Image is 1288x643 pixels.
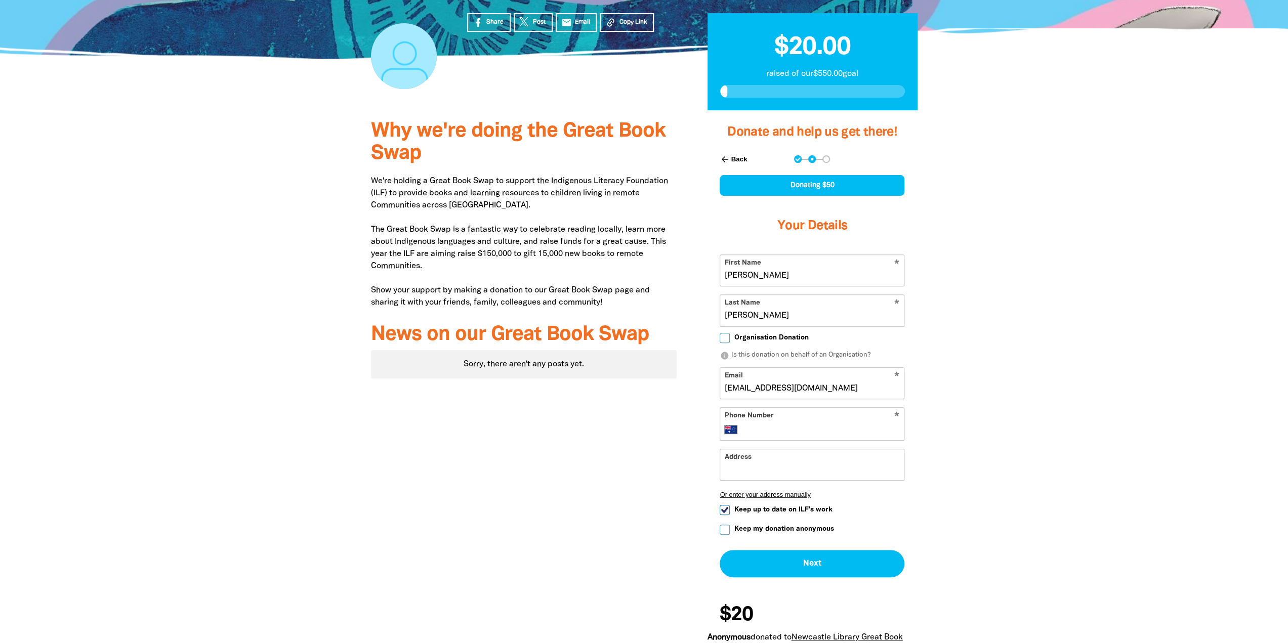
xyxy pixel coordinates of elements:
button: Navigate to step 1 of 3 to enter your donation amount [794,155,802,163]
span: Share [486,18,504,27]
h3: News on our Great Book Swap [371,324,677,346]
span: Post [533,18,546,27]
button: Navigate to step 2 of 3 to enter your details [808,155,816,163]
span: Copy Link [619,18,647,27]
span: Organisation Donation [734,333,808,342]
span: $20.00 [774,36,851,59]
span: Donate and help us get there! [727,126,897,138]
p: raised of our $550.00 goal [720,68,905,80]
div: Donating $50 [720,175,904,196]
button: Back [716,151,751,168]
input: Keep up to date on ILF's work [720,505,730,515]
span: Email [574,18,590,27]
button: Or enter your address manually [720,491,904,498]
p: We're holding a Great Book Swap to support the Indigenous Literacy Foundation (ILF) to provide bo... [371,175,677,309]
input: Keep my donation anonymous [720,525,730,535]
span: Keep my donation anonymous [734,524,834,534]
div: Paginated content [371,350,677,378]
p: Is this donation on behalf of an Organisation? [720,351,904,361]
i: info [720,351,729,360]
h3: Your Details [720,206,904,246]
i: Required [894,412,899,421]
i: arrow_back [720,155,729,164]
button: Next [720,550,904,577]
button: Navigate to step 3 of 3 to enter your payment details [822,155,830,163]
span: Keep up to date on ILF's work [734,505,832,515]
i: email [561,17,571,28]
em: Anonymous [707,634,750,641]
div: Sorry, there aren't any posts yet. [371,350,677,378]
span: donated to [750,634,791,641]
input: Organisation Donation [720,333,730,343]
a: emailEmail [556,13,597,32]
a: Post [514,13,553,32]
a: Share [467,13,511,32]
span: Why we're doing the Great Book Swap [371,122,666,163]
button: Copy Link [600,13,654,32]
span: $20 [720,605,753,625]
